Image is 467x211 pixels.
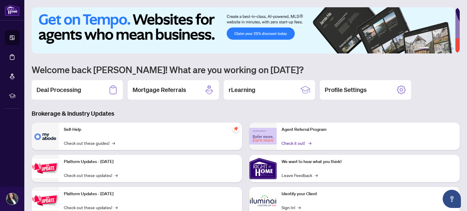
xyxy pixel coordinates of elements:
[282,172,318,179] a: Leave Feedback→
[282,158,455,165] p: We want to hear what you think!
[32,159,59,178] img: Platform Updates - July 21, 2025
[6,193,18,205] img: Profile Icon
[32,191,59,210] img: Platform Updates - July 8, 2025
[249,128,277,145] img: Agent Referral Program
[443,190,461,208] button: Open asap
[32,7,455,53] img: Slide 0
[32,123,59,150] img: Self-Help
[282,191,455,197] p: Identify your Client
[64,158,237,165] p: Platform Updates - [DATE]
[64,140,115,146] a: Check out these guides!→
[446,47,449,50] button: 5
[115,172,118,179] span: →
[64,172,118,179] a: Check out these updates!→
[64,191,237,197] p: Platform Updates - [DATE]
[282,204,301,211] a: Sign In!→
[112,140,115,146] span: →
[64,126,237,133] p: Self-Help
[32,109,460,118] h3: Brokerage & Industry Updates
[282,140,310,146] a: Check it out!→
[441,47,444,50] button: 4
[325,86,367,94] h2: Profile Settings
[36,86,81,94] h2: Deal Processing
[133,86,186,94] h2: Mortgage Referrals
[115,204,118,211] span: →
[298,204,301,211] span: →
[32,64,460,75] h1: Welcome back [PERSON_NAME]! What are you working on [DATE]?
[432,47,434,50] button: 2
[420,47,429,50] button: 1
[282,126,455,133] p: Agent Referral Program
[308,140,311,146] span: →
[451,47,454,50] button: 6
[437,47,439,50] button: 3
[64,204,118,211] a: Check out these updates!→
[249,155,277,182] img: We want to hear what you think!
[5,5,19,16] img: logo
[232,125,240,132] span: pushpin
[229,86,255,94] h2: rLearning
[315,172,318,179] span: →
